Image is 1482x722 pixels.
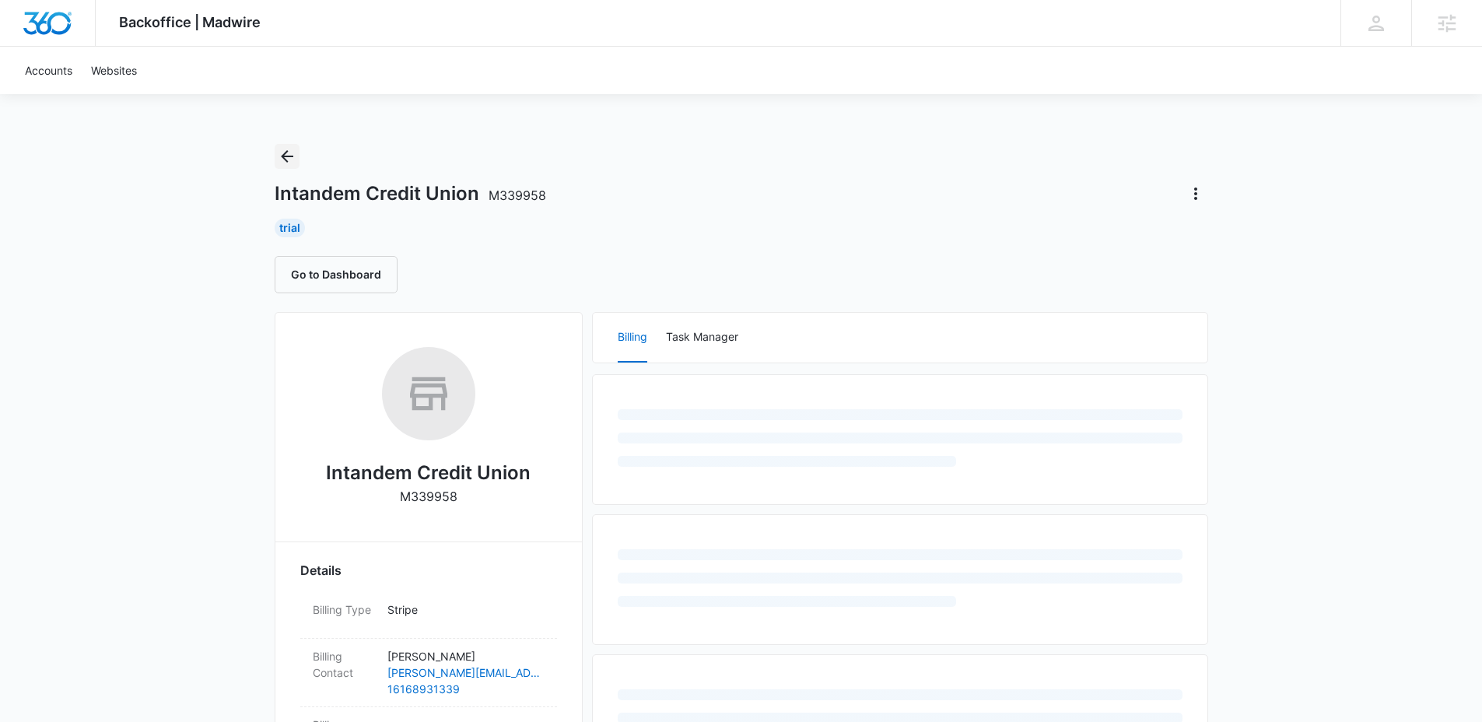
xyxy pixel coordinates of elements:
button: Actions [1183,181,1208,206]
span: Details [300,561,342,580]
span: Backoffice | Madwire [119,14,261,30]
div: Billing Contact[PERSON_NAME][PERSON_NAME][EMAIL_ADDRESS][DOMAIN_NAME]16168931339 [300,639,557,707]
a: [PERSON_NAME][EMAIL_ADDRESS][DOMAIN_NAME] [387,664,545,681]
div: Billing TypeStripe [300,592,557,639]
a: 16168931339 [387,681,545,697]
span: M339958 [489,188,546,203]
a: Websites [82,47,146,94]
button: Back [275,144,300,169]
button: Task Manager [666,313,738,363]
button: Billing [618,313,647,363]
dt: Billing Type [313,601,375,618]
p: M339958 [400,487,457,506]
dt: Billing Contact [313,648,375,681]
button: Go to Dashboard [275,256,398,293]
h1: Intandem Credit Union [275,182,546,205]
div: Trial [275,219,305,237]
h2: Intandem Credit Union [326,459,531,487]
a: Accounts [16,47,82,94]
p: Stripe [387,601,545,618]
p: [PERSON_NAME] [387,648,545,664]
